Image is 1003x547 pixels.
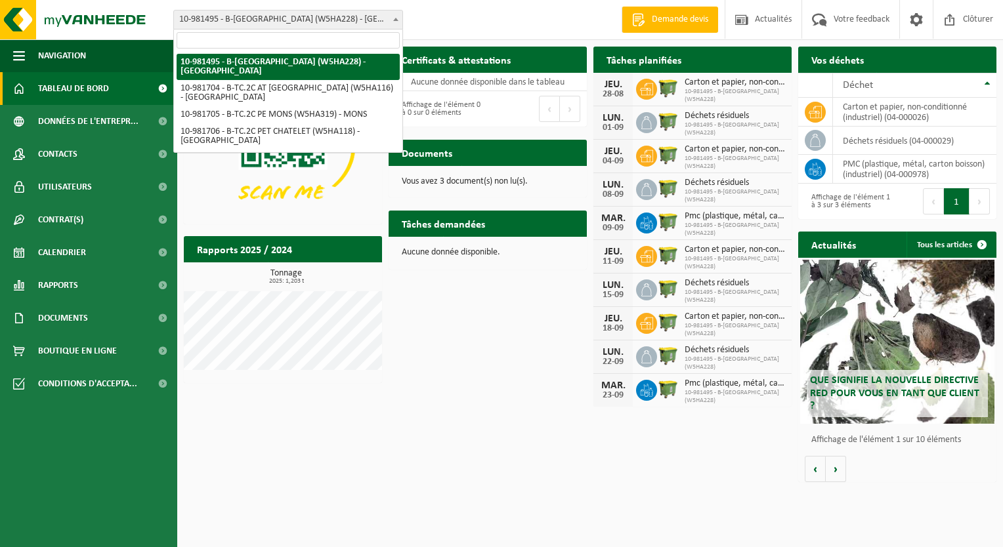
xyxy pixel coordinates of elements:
[826,456,846,482] button: Volgende
[184,236,305,262] h2: Rapports 2025 / 2024
[600,180,626,190] div: LUN.
[944,188,970,214] button: 1
[268,262,381,288] a: Consulter les rapports
[38,138,77,171] span: Contacts
[833,155,996,184] td: PMC (plastique, métal, carton boisson) (industriel) (04-000978)
[843,80,873,91] span: Déchet
[600,391,626,400] div: 23-09
[600,257,626,266] div: 11-09
[685,88,785,104] span: 10-981495 - B-[GEOGRAPHIC_DATA] (W5HA228)
[177,54,400,80] li: 10-981495 - B-[GEOGRAPHIC_DATA] (W5HA228) - [GEOGRAPHIC_DATA]
[685,378,785,389] span: Pmc (plastique, métal, carton boisson) (industriel)
[798,232,869,257] h2: Actualités
[600,291,626,300] div: 15-09
[600,79,626,90] div: JEU.
[389,73,587,91] td: Aucune donnée disponible dans le tableau
[600,280,626,291] div: LUN.
[685,188,785,204] span: 10-981495 - B-[GEOGRAPHIC_DATA] (W5HA228)
[177,106,400,123] li: 10-981705 - B-TC.2C PE MONS (W5HA319) - MONS
[38,171,92,203] span: Utilisateurs
[560,96,580,122] button: Next
[600,380,626,391] div: MAR.
[657,110,679,132] img: WB-1100-HPE-GN-51
[395,94,481,123] div: Affichage de l'élément 0 à 0 sur 0 éléments
[657,344,679,367] img: WB-1100-HPE-GN-51
[600,314,626,324] div: JEU.
[38,203,83,236] span: Contrat(s)
[685,111,785,121] span: Déchets résiduels
[539,96,560,122] button: Previous
[685,389,785,405] span: 10-981495 - B-[GEOGRAPHIC_DATA] (W5HA228)
[805,456,826,482] button: Vorige
[649,13,712,26] span: Demande devis
[657,311,679,333] img: WB-1100-HPE-GN-51
[600,357,626,367] div: 22-09
[657,277,679,300] img: WB-1100-HPE-GN-51
[685,345,785,355] span: Déchets résiduels
[833,127,996,155] td: déchets résiduels (04-000029)
[600,146,626,157] div: JEU.
[685,255,785,271] span: 10-981495 - B-[GEOGRAPHIC_DATA] (W5HA228)
[190,278,382,285] span: 2025: 1,203 t
[685,322,785,338] span: 10-981495 - B-[GEOGRAPHIC_DATA] (W5HA228)
[402,248,574,257] p: Aucune donnée disponible.
[38,367,137,400] span: Conditions d'accepta...
[685,222,785,237] span: 10-981495 - B-[GEOGRAPHIC_DATA] (W5HA228)
[923,188,944,214] button: Previous
[685,155,785,171] span: 10-981495 - B-[GEOGRAPHIC_DATA] (W5HA228)
[389,211,498,236] h2: Tâches demandées
[38,39,86,72] span: Navigation
[657,244,679,266] img: WB-1100-HPE-GN-51
[600,90,626,99] div: 28-08
[685,178,785,188] span: Déchets résiduels
[600,113,626,123] div: LUN.
[685,121,785,137] span: 10-981495 - B-[GEOGRAPHIC_DATA] (W5HA228)
[685,245,785,255] span: Carton et papier, non-conditionné (industriel)
[38,72,109,105] span: Tableau de bord
[600,324,626,333] div: 18-09
[800,260,994,424] a: Que signifie la nouvelle directive RED pour vous en tant que client ?
[38,302,88,334] span: Documents
[173,10,403,30] span: 10-981495 - B-ST GARE MARCHIENNE AU PONT (W5HA228) - MARCHIENNE-AU-PONT
[600,123,626,132] div: 01-09
[685,289,785,304] span: 10-981495 - B-[GEOGRAPHIC_DATA] (W5HA228)
[600,347,626,357] div: LUN.
[805,187,891,216] div: Affichage de l'élément 1 à 3 sur 3 éléments
[685,144,785,155] span: Carton et papier, non-conditionné (industriel)
[622,7,718,33] a: Demande devis
[685,211,785,222] span: Pmc (plastique, métal, carton boisson) (industriel)
[685,312,785,322] span: Carton et papier, non-conditionné (industriel)
[685,278,785,289] span: Déchets résiduels
[402,177,574,186] p: Vous avez 3 document(s) non lu(s).
[190,269,382,285] h3: Tonnage
[657,378,679,400] img: WB-1100-HPE-GN-51
[38,269,78,302] span: Rapports
[657,177,679,199] img: WB-1100-HPE-GN-51
[38,105,139,138] span: Données de l'entrepr...
[177,123,400,150] li: 10-981706 - B-TC.2C PET CHATELET (W5HA118) - [GEOGRAPHIC_DATA]
[798,47,877,72] h2: Vos déchets
[657,144,679,166] img: WB-1100-HPE-GN-51
[389,140,465,165] h2: Documents
[685,355,785,371] span: 10-981495 - B-[GEOGRAPHIC_DATA] (W5HA228)
[38,236,86,269] span: Calendrier
[600,247,626,257] div: JEU.
[811,436,990,445] p: Affichage de l'élément 1 sur 10 éléments
[970,188,990,214] button: Next
[177,80,400,106] li: 10-981704 - B-TC.2C AT [GEOGRAPHIC_DATA] (W5HA116) - [GEOGRAPHIC_DATA]
[38,334,117,367] span: Boutique en ligne
[600,213,626,224] div: MAR.
[174,10,402,29] span: 10-981495 - B-ST GARE MARCHIENNE AU PONT (W5HA228) - MARCHIENNE-AU-PONT
[600,190,626,199] div: 08-09
[657,77,679,99] img: WB-1100-HPE-GN-51
[600,157,626,166] div: 04-09
[685,77,785,88] span: Carton et papier, non-conditionné (industriel)
[593,47,694,72] h2: Tâches planifiées
[389,47,524,72] h2: Certificats & attestations
[907,232,995,258] a: Tous les articles
[657,211,679,233] img: WB-1100-HPE-GN-51
[600,224,626,233] div: 09-09
[810,375,979,411] span: Que signifie la nouvelle directive RED pour vous en tant que client ?
[833,98,996,127] td: carton et papier, non-conditionné (industriel) (04-000026)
